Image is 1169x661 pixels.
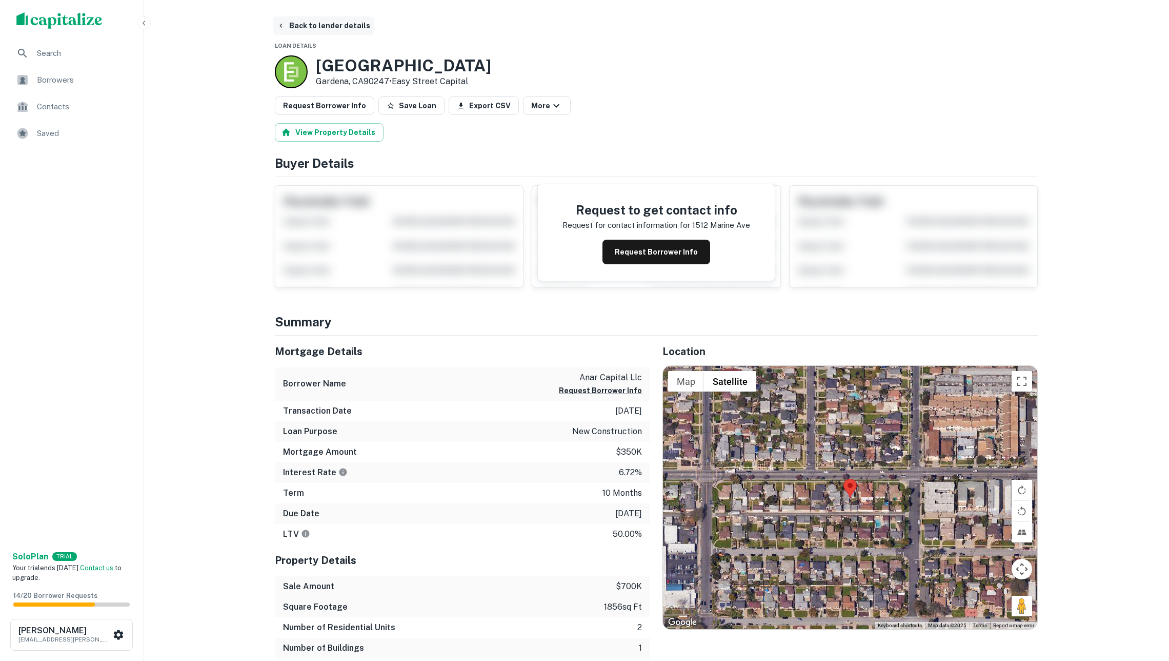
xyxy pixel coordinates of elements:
svg: The interest rates displayed on the website are for informational purposes only and may be report... [338,468,348,477]
span: Map data ©2025 [928,623,966,628]
span: Contacts [37,101,129,113]
a: Search [8,41,135,66]
h5: Location [662,344,1038,359]
button: More [523,96,571,115]
button: Rotate map counterclockwise [1012,501,1032,521]
button: View Property Details [275,123,384,142]
img: Google [666,616,699,629]
a: Saved [8,121,135,146]
button: Save Loan [378,96,445,115]
p: 1856 sq ft [604,601,642,613]
h5: Mortgage Details [275,344,650,359]
h6: Interest Rate [283,466,348,479]
div: TRIAL [52,552,77,561]
button: Map camera controls [1012,559,1032,579]
strong: Solo Plan [12,552,48,561]
h6: Loan Purpose [283,425,337,438]
span: Borrowers [37,74,129,86]
h4: Buyer Details [275,154,1038,172]
p: Gardena, CA90247 • [316,75,491,88]
button: Request Borrower Info [602,240,710,264]
p: $350k [616,446,642,458]
p: [DATE] [615,508,642,520]
p: [DATE] [615,405,642,417]
h5: Property Details [275,553,650,568]
p: Request for contact information for [562,219,690,231]
button: Rotate map clockwise [1012,480,1032,500]
iframe: Chat Widget [1118,579,1169,628]
h6: Mortgage Amount [283,446,357,458]
button: Request Borrower Info [559,384,642,397]
h6: Term [283,487,304,499]
a: Report a map error [993,623,1034,628]
button: Toggle fullscreen view [1012,371,1032,392]
h6: Number of Buildings [283,642,364,654]
span: Loan Details [275,43,316,49]
button: Tilt map [1012,522,1032,542]
h6: Number of Residential Units [283,621,395,634]
p: 50.00% [613,528,642,540]
span: Saved [37,127,129,140]
h6: [PERSON_NAME] [18,627,111,635]
h6: Square Footage [283,601,348,613]
p: new construction [572,425,642,438]
button: [PERSON_NAME][EMAIL_ADDRESS][PERSON_NAME][DOMAIN_NAME] [10,619,133,651]
p: 6.72% [619,466,642,479]
a: Open this area in Google Maps (opens a new window) [666,616,699,629]
button: Show satellite imagery [704,371,756,392]
svg: LTVs displayed on the website are for informational purposes only and may be reported incorrectly... [301,529,310,538]
h3: [GEOGRAPHIC_DATA] [316,56,491,75]
h6: LTV [283,528,310,540]
h6: Transaction Date [283,405,352,417]
p: anar capital llc [559,372,642,384]
a: SoloPlan [12,551,48,563]
p: $700k [616,580,642,593]
a: Borrowers [8,68,135,92]
button: Drag Pegman onto the map to open Street View [1012,596,1032,616]
a: Terms (opens in new tab) [973,623,987,628]
a: Contact us [80,564,113,572]
a: Easy Street Capital [392,76,468,86]
p: 2 [637,621,642,634]
button: Back to lender details [273,16,374,35]
p: 1512 marine ave [692,219,750,231]
span: Search [37,47,129,60]
p: 1 [639,642,642,654]
img: capitalize-logo.png [16,12,103,29]
span: Your trial ends [DATE]. to upgrade. [12,564,122,582]
p: 10 months [602,487,642,499]
h6: Sale Amount [283,580,334,593]
h6: Due Date [283,508,319,520]
button: Request Borrower Info [275,96,374,115]
a: Contacts [8,94,135,119]
span: 14 / 20 Borrower Requests [13,592,97,599]
h4: Summary [275,313,1038,331]
button: Keyboard shortcuts [878,622,922,629]
button: Export CSV [449,96,519,115]
p: [EMAIL_ADDRESS][PERSON_NAME][DOMAIN_NAME] [18,635,111,644]
button: Show street map [668,371,704,392]
h4: Request to get contact info [562,201,750,219]
h6: Borrower Name [283,378,346,390]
